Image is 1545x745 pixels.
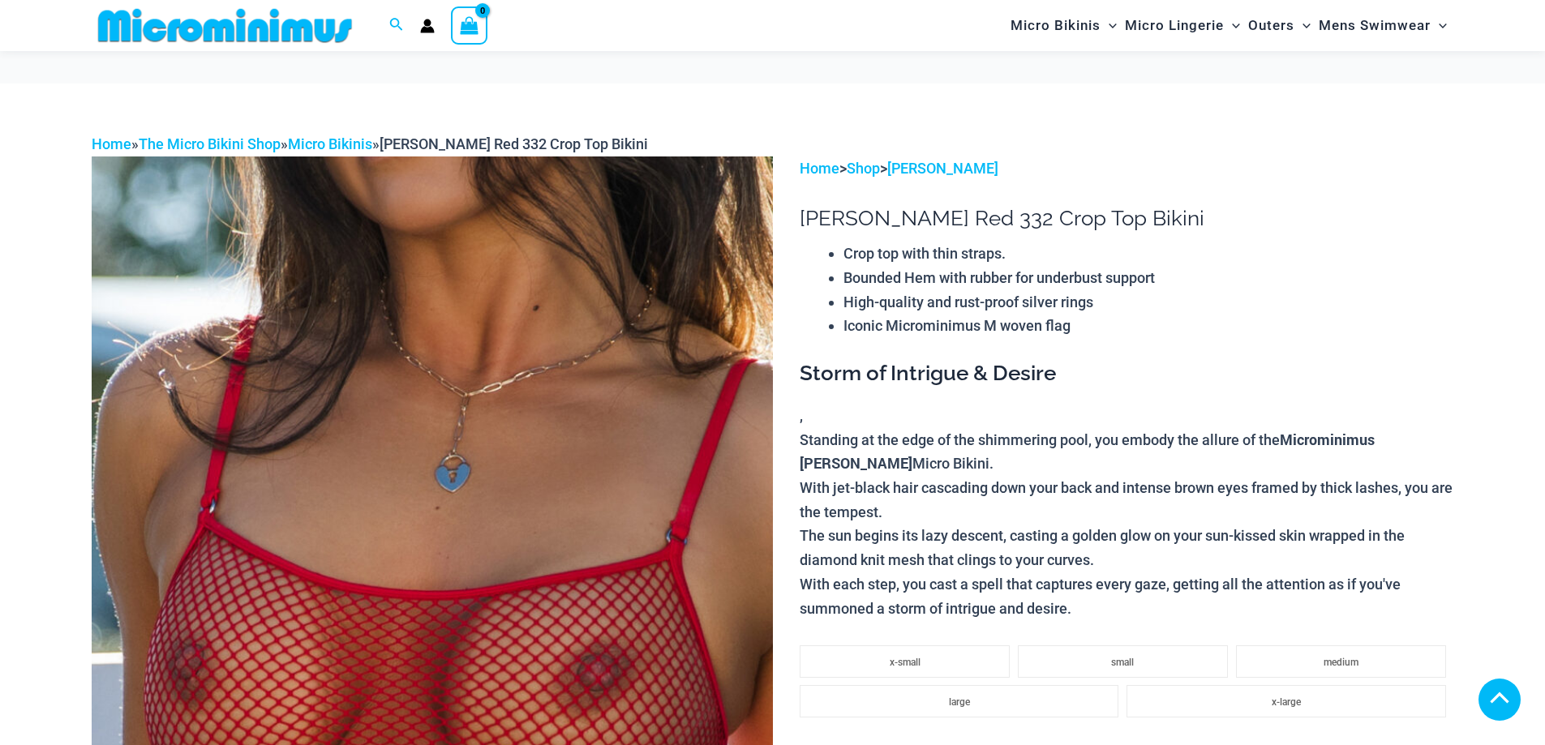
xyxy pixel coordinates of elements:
[800,645,1010,678] li: x-small
[890,657,921,668] span: x-small
[1224,5,1240,46] span: Menu Toggle
[1004,2,1454,49] nav: Site Navigation
[92,135,131,152] a: Home
[1121,5,1244,46] a: Micro LingerieMenu ToggleMenu Toggle
[451,6,488,44] a: View Shopping Cart, empty
[1006,5,1121,46] a: Micro BikinisMenu ToggleMenu Toggle
[1294,5,1311,46] span: Menu Toggle
[800,360,1453,620] div: ,
[1272,696,1301,708] span: x-large
[800,428,1453,621] p: Standing at the edge of the shimmering pool, you embody the allure of the Micro Bikini. With jet-...
[800,360,1453,387] h3: Storm of Intrigue & Desire
[800,156,1453,181] p: > >
[380,135,648,152] span: [PERSON_NAME] Red 332 Crop Top Bikini
[887,160,998,177] a: [PERSON_NAME]
[288,135,372,152] a: Micro Bikinis
[1244,5,1315,46] a: OutersMenu ToggleMenu Toggle
[843,266,1453,290] li: Bounded Hem with rubber for underbust support
[92,135,648,152] span: » » »
[1111,657,1134,668] span: small
[1018,645,1228,678] li: small
[389,15,404,36] a: Search icon link
[847,160,880,177] a: Shop
[949,696,970,708] span: large
[1011,5,1101,46] span: Micro Bikinis
[1101,5,1117,46] span: Menu Toggle
[1324,657,1358,668] span: medium
[420,19,435,33] a: Account icon link
[800,160,839,177] a: Home
[1431,5,1447,46] span: Menu Toggle
[800,685,1118,717] li: large
[800,206,1453,231] h1: [PERSON_NAME] Red 332 Crop Top Bikini
[1236,645,1446,678] li: medium
[1125,5,1224,46] span: Micro Lingerie
[1315,5,1451,46] a: Mens SwimwearMenu ToggleMenu Toggle
[843,290,1453,315] li: High-quality and rust-proof silver rings
[1319,5,1431,46] span: Mens Swimwear
[139,135,281,152] a: The Micro Bikini Shop
[1127,685,1445,717] li: x-large
[843,314,1453,338] li: Iconic Microminimus M woven flag
[1248,5,1294,46] span: Outers
[843,242,1453,266] li: Crop top with thin straps.
[92,7,358,44] img: MM SHOP LOGO FLAT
